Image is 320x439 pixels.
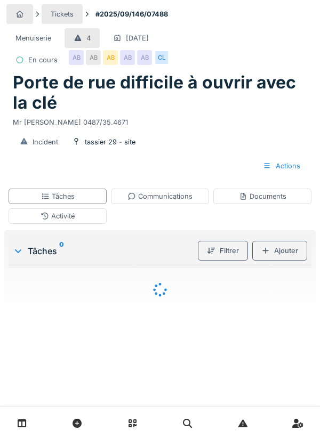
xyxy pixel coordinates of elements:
div: Documents [239,191,286,201]
div: Activité [41,211,75,221]
strong: #2025/09/146/07488 [91,9,172,19]
div: CL [154,50,169,65]
h1: Porte de rue difficile à ouvrir avec la clé [13,72,307,113]
div: Menuiserie [15,33,51,43]
div: Mr [PERSON_NAME] 0487/35.4671 [13,113,307,127]
div: 4 [86,33,91,43]
div: Tâches [41,191,75,201]
div: Filtrer [198,241,248,261]
div: [DATE] [126,33,149,43]
sup: 0 [59,245,64,257]
div: Tâches [13,245,194,257]
div: Actions [254,156,309,176]
div: Communications [127,191,193,201]
div: Ajouter [252,241,307,261]
div: Incident [33,137,58,147]
div: AB [137,50,152,65]
div: AB [86,50,101,65]
div: AB [103,50,118,65]
div: AB [120,50,135,65]
div: tassier 29 - site [85,137,135,147]
div: Tickets [51,9,74,19]
div: AB [69,50,84,65]
div: En cours [28,55,58,65]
